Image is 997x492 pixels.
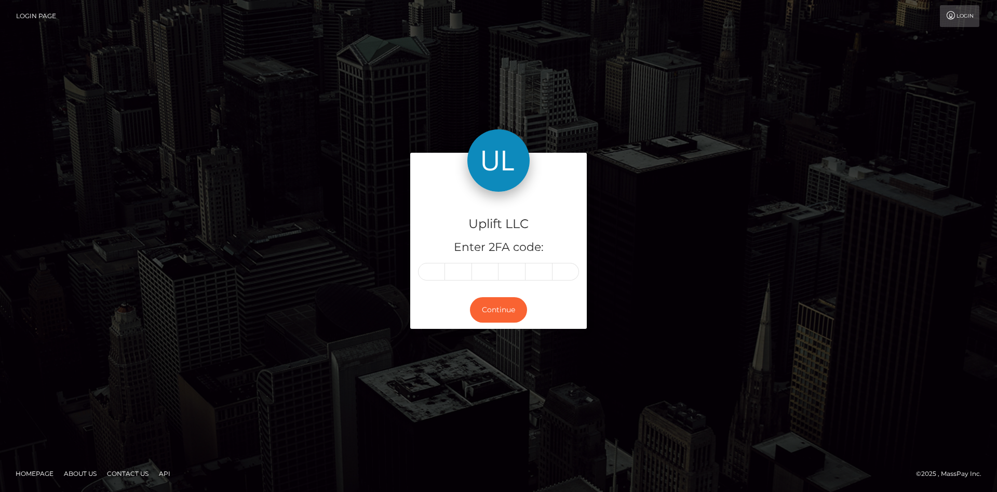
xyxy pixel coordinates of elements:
[916,468,989,480] div: © 2025 , MassPay Inc.
[940,5,979,27] a: Login
[103,466,153,482] a: Contact Us
[11,466,58,482] a: Homepage
[470,297,527,323] button: Continue
[155,466,174,482] a: API
[418,240,579,256] h5: Enter 2FA code:
[16,5,56,27] a: Login Page
[418,215,579,233] h4: Uplift LLC
[60,466,101,482] a: About Us
[467,129,530,192] img: Uplift LLC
